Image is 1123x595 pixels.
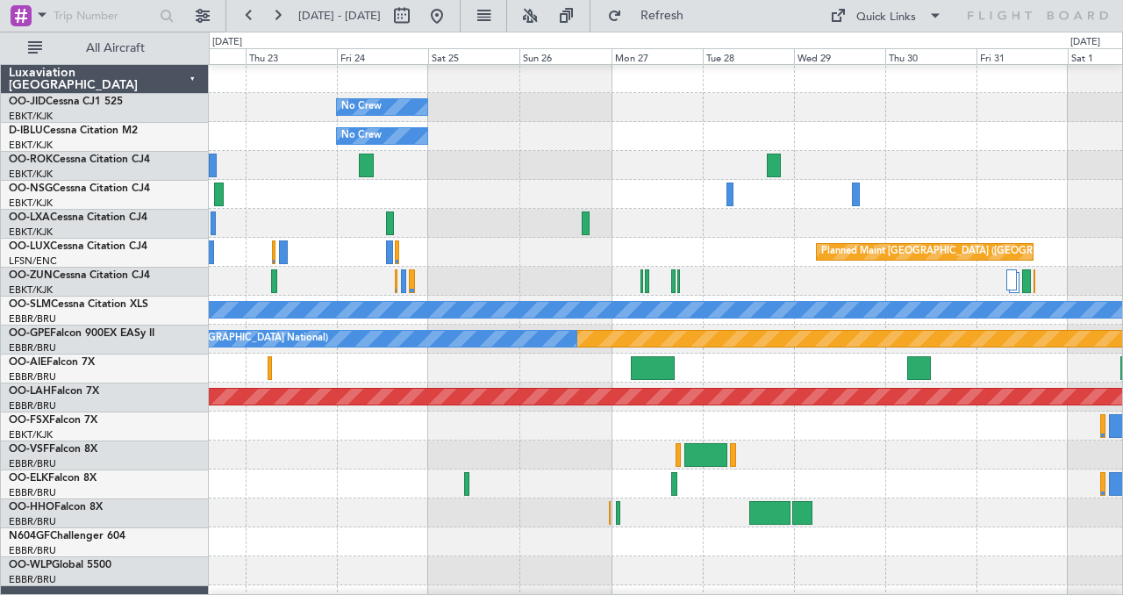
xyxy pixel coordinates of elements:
[9,328,154,339] a: OO-GPEFalcon 900EX EASy II
[9,357,95,368] a: OO-AIEFalcon 7X
[9,183,150,194] a: OO-NSGCessna Citation CJ4
[9,486,56,499] a: EBBR/BRU
[9,415,97,426] a: OO-FSXFalcon 7X
[9,299,51,310] span: OO-SLM
[9,473,48,484] span: OO-ELK
[9,270,150,281] a: OO-ZUNCessna Citation CJ4
[9,444,49,455] span: OO-VSF
[9,415,49,426] span: OO-FSX
[9,573,56,586] a: EBBR/BRU
[9,283,53,297] a: EBKT/KJK
[9,531,50,541] span: N604GF
[9,241,147,252] a: OO-LUXCessna Citation CJ4
[794,48,885,64] div: Wed 29
[9,197,53,210] a: EBKT/KJK
[9,328,50,339] span: OO-GPE
[337,48,428,64] div: Fri 24
[212,35,242,50] div: [DATE]
[9,457,56,470] a: EBBR/BRU
[9,386,51,397] span: OO-LAH
[298,8,381,24] span: [DATE] - [DATE]
[821,2,951,30] button: Quick Links
[821,239,1098,265] div: Planned Maint [GEOGRAPHIC_DATA] ([GEOGRAPHIC_DATA])
[19,34,190,62] button: All Aircraft
[9,183,53,194] span: OO-NSG
[9,370,56,384] a: EBBR/BRU
[9,531,125,541] a: N604GFChallenger 604
[246,48,337,64] div: Thu 23
[612,48,703,64] div: Mon 27
[9,399,56,412] a: EBBR/BRU
[599,2,705,30] button: Refresh
[9,125,138,136] a: D-IBLUCessna Citation M2
[9,560,111,570] a: OO-WLPGlobal 5500
[9,139,53,152] a: EBKT/KJK
[9,212,147,223] a: OO-LXACessna Citation CJ4
[9,386,99,397] a: OO-LAHFalcon 7X
[976,48,1068,64] div: Fri 31
[9,299,148,310] a: OO-SLMCessna Citation XLS
[9,154,53,165] span: OO-ROK
[9,428,53,441] a: EBKT/KJK
[9,357,46,368] span: OO-AIE
[1070,35,1100,50] div: [DATE]
[9,254,57,268] a: LFSN/ENC
[885,48,976,64] div: Thu 30
[519,48,611,64] div: Sun 26
[9,125,43,136] span: D-IBLU
[54,3,154,29] input: Trip Number
[626,10,699,22] span: Refresh
[341,123,382,149] div: No Crew
[856,9,916,26] div: Quick Links
[9,444,97,455] a: OO-VSFFalcon 8X
[9,241,50,252] span: OO-LUX
[9,544,56,557] a: EBBR/BRU
[9,226,53,239] a: EBKT/KJK
[9,341,56,355] a: EBBR/BRU
[9,515,56,528] a: EBBR/BRU
[9,212,50,223] span: OO-LXA
[9,502,103,513] a: OO-HHOFalcon 8X
[9,502,54,513] span: OO-HHO
[9,97,123,107] a: OO-JIDCessna CJ1 525
[46,42,185,54] span: All Aircraft
[9,168,53,181] a: EBKT/KJK
[428,48,519,64] div: Sat 25
[9,312,56,326] a: EBBR/BRU
[9,473,97,484] a: OO-ELKFalcon 8X
[9,97,46,107] span: OO-JID
[341,94,382,120] div: No Crew
[9,270,53,281] span: OO-ZUN
[703,48,794,64] div: Tue 28
[9,110,53,123] a: EBKT/KJK
[9,154,150,165] a: OO-ROKCessna Citation CJ4
[9,560,52,570] span: OO-WLP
